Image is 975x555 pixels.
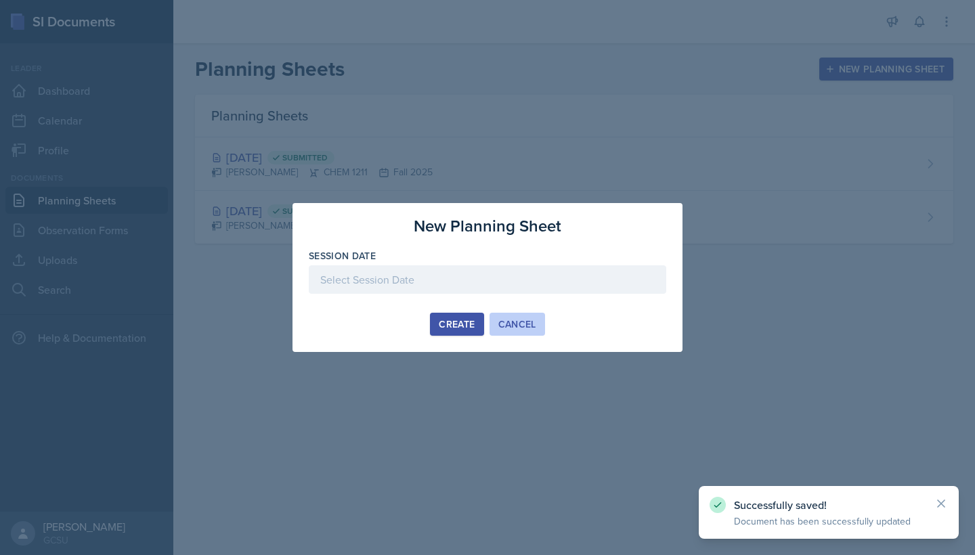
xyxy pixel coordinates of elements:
[439,319,475,330] div: Create
[734,514,924,528] p: Document has been successfully updated
[734,498,924,512] p: Successfully saved!
[490,313,545,336] button: Cancel
[309,249,376,263] label: Session Date
[498,319,536,330] div: Cancel
[414,214,561,238] h3: New Planning Sheet
[430,313,483,336] button: Create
